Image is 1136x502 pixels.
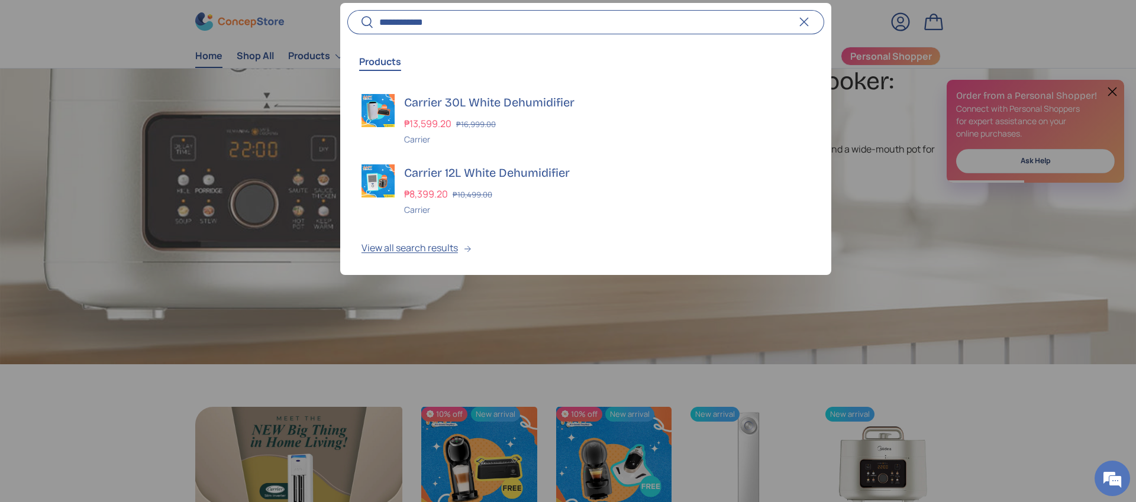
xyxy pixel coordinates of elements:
button: Products [359,48,401,75]
s: ₱10,499.00 [453,189,492,200]
strong: ₱8,399.20 [404,187,451,200]
strong: ₱13,599.20 [404,117,454,130]
div: Carrier [404,133,810,145]
span: We are offline. Please leave us a message. [25,149,206,268]
div: Carrier [404,203,810,216]
a: Carrier 12L White Dehumidifier ₱8,399.20 ₱10,499.00 Carrier [340,155,831,225]
h3: Carrier 12L White Dehumidifier [404,164,810,181]
em: Submit [173,364,215,380]
div: Leave a message [62,66,199,82]
textarea: Type your message and click 'Submit' [6,323,225,364]
h3: Carrier 30L White Dehumidifier [404,94,810,111]
a: Carrier 30L White Dehumidifier ₱13,599.20 ₱16,999.00 Carrier [340,85,831,155]
button: View all search results [340,225,831,275]
div: Minimize live chat window [194,6,222,34]
s: ₱16,999.00 [456,119,496,129]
